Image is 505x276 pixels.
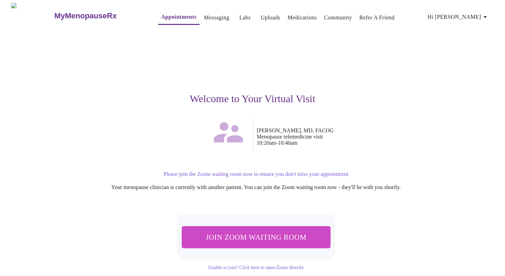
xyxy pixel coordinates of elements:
button: Community [321,11,355,25]
p: [PERSON_NAME], MD, FACOG Menopause telemedicine visit 10:20am - 10:40am [257,127,466,146]
a: Labs [239,13,251,23]
button: Join Zoom Waiting Room [181,226,331,248]
a: Community [324,13,352,23]
h3: Welcome to Your Virtual Visit [39,93,466,105]
p: Your menopause clinician is currently with another patient. You can join the Zoom waiting room no... [46,184,466,190]
p: Please join the Zoom waiting room now to ensure you don't miss your appointment [46,171,466,177]
button: Uploads [258,11,283,25]
a: Refer a Friend [359,13,395,23]
button: Messaging [201,11,232,25]
img: MyMenopauseRx Logo [11,3,53,29]
button: Appointments [158,10,199,25]
a: Messaging [204,13,229,23]
button: Medications [285,11,320,25]
a: MyMenopauseRx [53,4,144,28]
button: Hi [PERSON_NAME] [425,10,492,24]
button: Labs [234,11,256,25]
a: Medications [288,13,317,23]
button: Refer a Friend [356,11,397,25]
a: Appointments [161,12,196,22]
span: Hi [PERSON_NAME] [428,12,489,22]
a: Uploads [261,13,280,23]
a: Unable to join? Click here to open Zoom directly [208,265,304,270]
h3: MyMenopauseRx [54,11,117,20]
span: Join Zoom Waiting Room [191,231,322,243]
